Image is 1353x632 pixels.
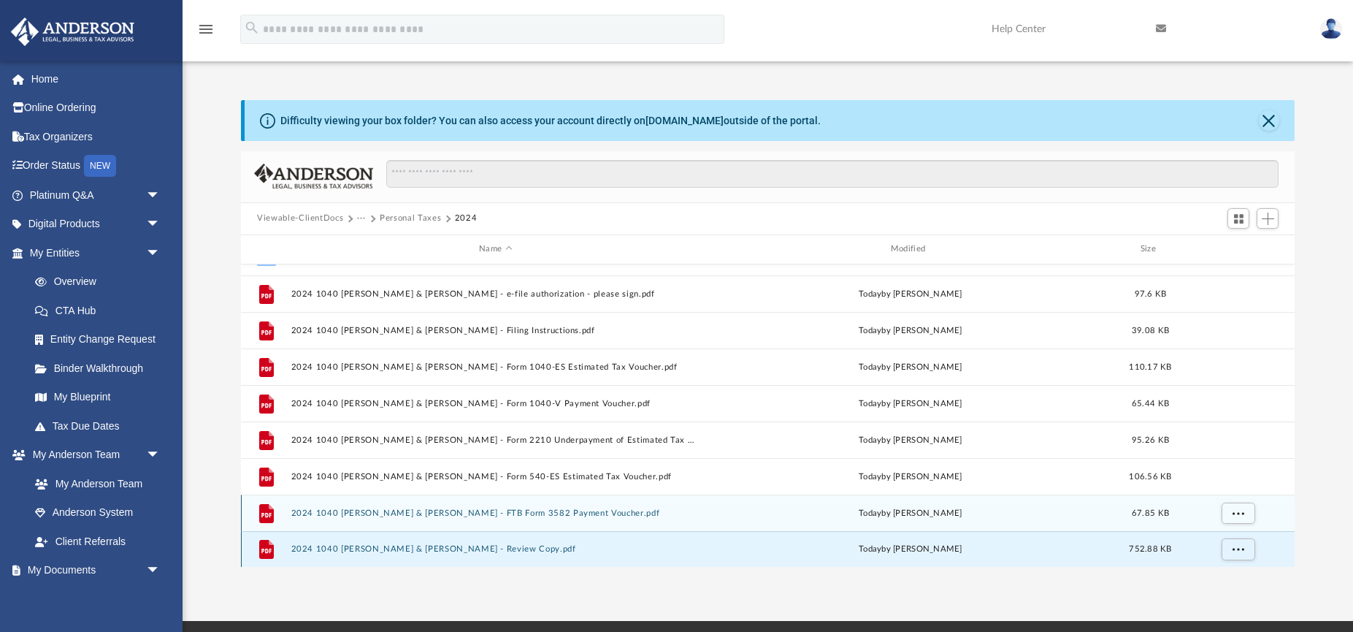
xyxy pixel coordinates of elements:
[20,498,175,528] a: Anderson System
[20,354,183,383] a: Binder Walkthrough
[241,264,1295,568] div: grid
[1132,435,1169,443] span: 95.26 KB
[291,326,700,335] button: 2024 1040 [PERSON_NAME] & [PERSON_NAME] - Filing Instructions.pdf
[10,122,183,151] a: Tax Organizers
[291,472,700,481] button: 2024 1040 [PERSON_NAME] & [PERSON_NAME] - Form 540-ES Estimated Tax Voucher.pdf
[146,238,175,268] span: arrow_drop_down
[197,28,215,38] a: menu
[291,509,700,518] button: 2024 1040 [PERSON_NAME] & [PERSON_NAME] - FTB Form 3582 Payment Voucher.pdf
[859,289,881,297] span: today
[20,383,175,412] a: My Blueprint
[291,289,700,299] button: 2024 1040 [PERSON_NAME] & [PERSON_NAME] - e-file authorization - please sign.pdf
[291,544,700,554] button: 2024 1040 [PERSON_NAME] & [PERSON_NAME] - Review Copy.pdf
[10,151,183,181] a: Order StatusNEW
[10,238,183,267] a: My Entitiesarrow_drop_down
[291,362,700,372] button: 2024 1040 [PERSON_NAME] & [PERSON_NAME] - Form 1040-ES Estimated Tax Voucher.pdf
[859,326,881,334] span: today
[197,20,215,38] i: menu
[859,472,881,480] span: today
[10,64,183,94] a: Home
[1222,538,1255,560] button: More options
[859,509,881,517] span: today
[1129,472,1171,480] span: 106.56 KB
[291,435,700,445] button: 2024 1040 [PERSON_NAME] & [PERSON_NAME] - Form 2210 Underpayment of Estimated Tax Voucher.pdf
[706,324,1115,337] div: by [PERSON_NAME]
[706,433,1115,446] div: by [PERSON_NAME]
[280,113,821,129] div: Difficulty viewing your box folder? You can also access your account directly on outside of the p...
[244,20,260,36] i: search
[859,399,881,407] span: today
[1320,18,1342,39] img: User Pic
[20,527,175,556] a: Client Referrals
[291,243,700,256] div: Name
[10,180,183,210] a: Platinum Q&Aarrow_drop_down
[706,506,1115,519] div: by [PERSON_NAME]
[380,212,441,225] button: Personal Taxes
[10,94,183,123] a: Online Ordering
[1132,509,1169,517] span: 67.85 KB
[386,160,1279,188] input: Search files and folders
[1129,362,1171,370] span: 110.17 KB
[291,399,700,408] button: 2024 1040 [PERSON_NAME] & [PERSON_NAME] - Form 1040-V Payment Voucher.pdf
[706,397,1115,410] div: by [PERSON_NAME]
[20,267,183,297] a: Overview
[1257,208,1279,229] button: Add
[859,545,881,553] span: today
[1129,545,1171,553] span: 752.88 KB
[84,155,116,177] div: NEW
[706,360,1115,373] div: by [PERSON_NAME]
[1132,399,1169,407] span: 65.44 KB
[146,180,175,210] span: arrow_drop_down
[1132,326,1169,334] span: 39.08 KB
[20,411,183,441] a: Tax Due Dates
[257,212,343,225] button: Viewable-ClientDocs
[20,325,183,354] a: Entity Change Request
[7,18,139,46] img: Anderson Advisors Platinum Portal
[1259,110,1279,131] button: Close
[706,543,1115,556] div: by [PERSON_NAME]
[357,212,367,225] button: ···
[10,441,175,470] a: My Anderson Teamarrow_drop_down
[1227,208,1249,229] button: Switch to Grid View
[146,441,175,471] span: arrow_drop_down
[706,287,1115,300] div: by [PERSON_NAME]
[455,212,478,225] button: 2024
[706,470,1115,483] div: by [PERSON_NAME]
[859,362,881,370] span: today
[859,435,881,443] span: today
[20,296,183,325] a: CTA Hub
[146,210,175,240] span: arrow_drop_down
[10,210,183,239] a: Digital Productsarrow_drop_down
[20,469,168,498] a: My Anderson Team
[1186,243,1288,256] div: id
[645,115,724,126] a: [DOMAIN_NAME]
[146,556,175,586] span: arrow_drop_down
[1222,502,1255,524] button: More options
[706,243,1115,256] div: Modified
[248,243,284,256] div: id
[1122,243,1180,256] div: Size
[1135,289,1167,297] span: 97.6 KB
[10,556,175,585] a: My Documentsarrow_drop_down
